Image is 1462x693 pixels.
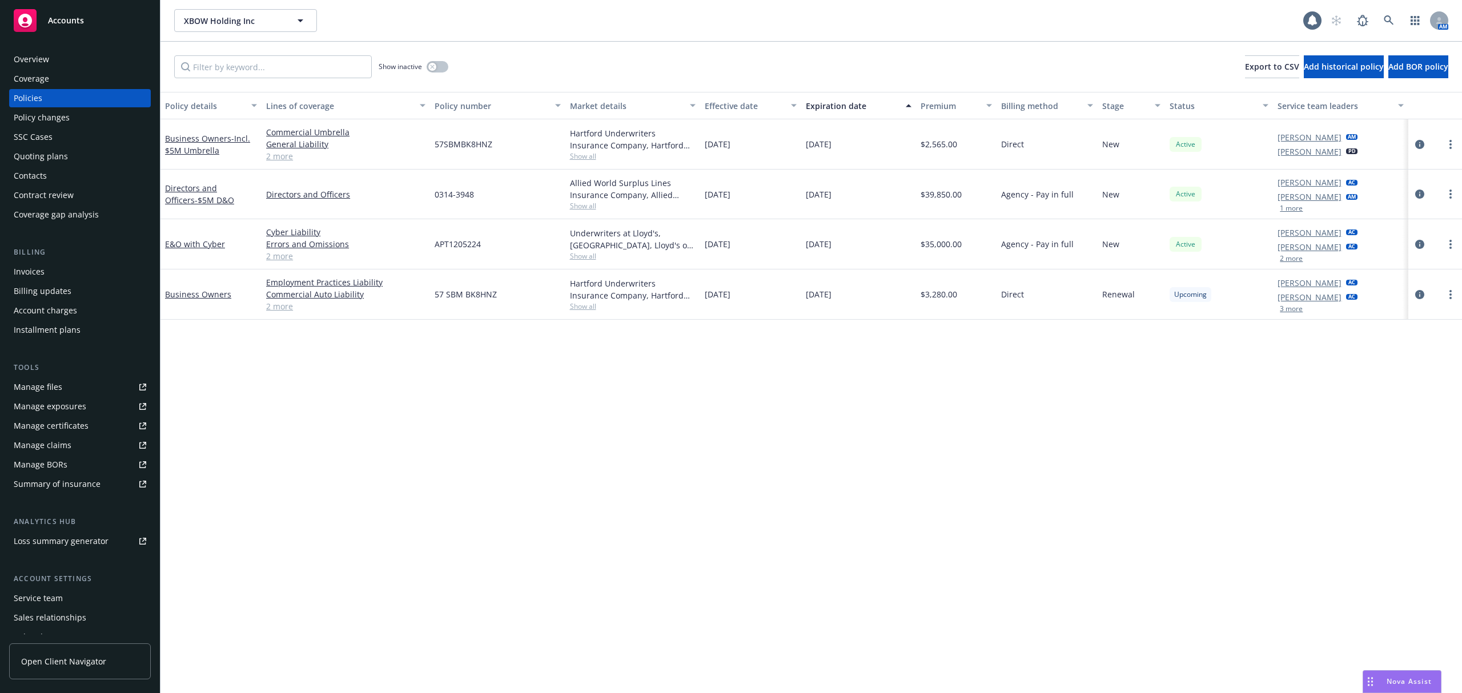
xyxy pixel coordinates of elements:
button: 1 more [1280,205,1303,212]
div: Stage [1102,100,1148,112]
div: Coverage [14,70,49,88]
a: circleInformation [1413,138,1427,151]
a: Loss summary generator [9,532,151,550]
span: New [1102,238,1119,250]
span: [DATE] [806,188,832,200]
div: Allied World Surplus Lines Insurance Company, Allied World Assurance Company (AWAC), Socius Insur... [570,177,696,201]
div: Related accounts [14,628,79,646]
a: [PERSON_NAME] [1278,227,1341,239]
span: Show all [570,201,696,211]
button: Add BOR policy [1388,55,1448,78]
a: Policy changes [9,108,151,127]
button: Expiration date [801,92,916,119]
span: Active [1174,139,1197,150]
div: Overview [14,50,49,69]
button: Billing method [997,92,1098,119]
a: Sales relationships [9,609,151,627]
a: more [1444,237,1457,251]
a: Manage BORs [9,456,151,474]
div: Billing updates [14,282,71,300]
a: Directors and Officers [165,183,234,206]
div: Underwriters at Lloyd's, [GEOGRAPHIC_DATA], Lloyd's of [GEOGRAPHIC_DATA], Ambridge Partners LLC, ... [570,227,696,251]
a: 2 more [266,150,425,162]
a: Manage files [9,378,151,396]
span: Show inactive [379,62,422,71]
button: Policy number [430,92,565,119]
a: Cyber Liability [266,226,425,238]
div: Installment plans [14,321,81,339]
a: more [1444,138,1457,151]
a: [PERSON_NAME] [1278,146,1341,158]
a: Coverage gap analysis [9,206,151,224]
div: Tools [9,362,151,373]
a: Business Owners [165,289,231,300]
span: [DATE] [806,138,832,150]
a: Overview [9,50,151,69]
div: Billing [9,247,151,258]
a: Directors and Officers [266,188,425,200]
button: Service team leaders [1273,92,1408,119]
input: Filter by keyword... [174,55,372,78]
a: circleInformation [1413,237,1427,251]
a: Account charges [9,301,151,320]
div: Policy changes [14,108,70,127]
span: 57SBMBK8HNZ [435,138,492,150]
span: Nova Assist [1387,676,1432,686]
span: [DATE] [705,138,730,150]
span: [DATE] [806,238,832,250]
a: Errors and Omissions [266,238,425,250]
button: 3 more [1280,305,1303,312]
a: Report a Bug [1351,9,1374,32]
a: circleInformation [1413,288,1427,301]
a: Contacts [9,167,151,185]
a: [PERSON_NAME] [1278,241,1341,253]
a: Manage certificates [9,417,151,435]
button: Stage [1098,92,1165,119]
a: Policies [9,89,151,107]
div: Market details [570,100,683,112]
div: Loss summary generator [14,532,109,550]
span: Show all [570,151,696,161]
div: Lines of coverage [266,100,413,112]
div: Expiration date [806,100,899,112]
a: Business Owners [165,133,250,156]
a: Contract review [9,186,151,204]
span: APT1205224 [435,238,481,250]
div: Service team [14,589,63,607]
button: Export to CSV [1245,55,1299,78]
span: - Incl. $5M Umbrella [165,133,250,156]
button: Premium [916,92,997,119]
button: Effective date [700,92,801,119]
a: Coverage [9,70,151,88]
span: Export to CSV [1245,61,1299,72]
span: [DATE] [705,238,730,250]
div: Billing method [1001,100,1081,112]
div: Manage certificates [14,417,89,435]
button: XBOW Holding Inc [174,9,317,32]
span: $39,850.00 [921,188,962,200]
div: Coverage gap analysis [14,206,99,224]
span: $2,565.00 [921,138,957,150]
span: Show all [570,251,696,261]
a: Summary of insurance [9,475,151,493]
a: Manage claims [9,436,151,454]
div: Effective date [705,100,784,112]
div: Manage BORs [14,456,67,474]
div: Status [1170,100,1256,112]
div: Contract review [14,186,74,204]
div: Account charges [14,301,77,320]
a: [PERSON_NAME] [1278,277,1341,289]
a: Commercial Umbrella [266,126,425,138]
span: Agency - Pay in full [1001,238,1074,250]
span: Add historical policy [1304,61,1384,72]
button: Policy details [160,92,262,119]
a: Invoices [9,263,151,281]
div: Summary of insurance [14,475,101,493]
button: 2 more [1280,255,1303,262]
div: Hartford Underwriters Insurance Company, Hartford Insurance Group [570,127,696,151]
span: Accounts [48,16,84,25]
div: Manage claims [14,436,71,454]
span: $35,000.00 [921,238,962,250]
div: SSC Cases [14,128,53,146]
a: SSC Cases [9,128,151,146]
